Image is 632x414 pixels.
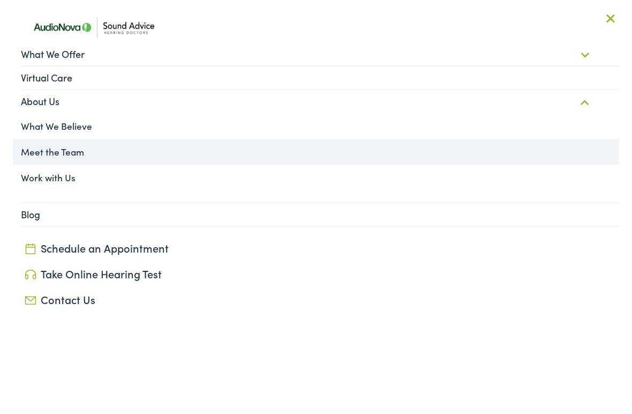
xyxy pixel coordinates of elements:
a: Work with Us [13,165,620,190]
a: Take Online Hearing Test [25,266,608,281]
a: Virtual Care [21,66,620,89]
a: Schedule an Appointment [25,240,608,255]
img: Headphone icon in a unique green color, suggesting audio-related services or features. [25,269,36,279]
img: Icon representing mail communication in a unique green color, indicative of contact or communicat... [25,296,36,305]
a: What We Offer [21,43,620,65]
a: Contact Us [25,292,608,307]
a: What We Believe [13,113,620,139]
a: Blog [21,203,620,226]
a: Meet the Team [13,139,620,165]
a: About Us [21,90,620,113]
img: Calendar icon in a unique green color, symbolizing scheduling or date-related features. [25,243,36,254]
